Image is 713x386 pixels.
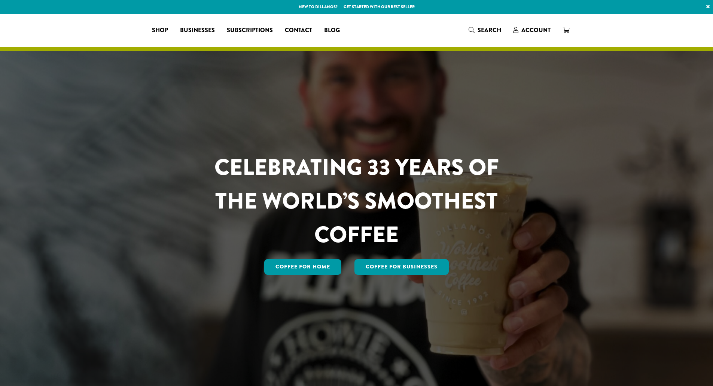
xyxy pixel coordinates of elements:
a: Search [463,24,507,36]
span: Search [478,26,501,34]
a: Get started with our best seller [344,4,415,10]
span: Account [521,26,551,34]
span: Contact [285,26,312,35]
span: Businesses [180,26,215,35]
span: Shop [152,26,168,35]
a: Coffee for Home [264,259,341,275]
a: Coffee For Businesses [354,259,449,275]
h1: CELEBRATING 33 YEARS OF THE WORLD’S SMOOTHEST COFFEE [192,151,521,252]
span: Blog [324,26,340,35]
span: Subscriptions [227,26,273,35]
a: Shop [146,24,174,36]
